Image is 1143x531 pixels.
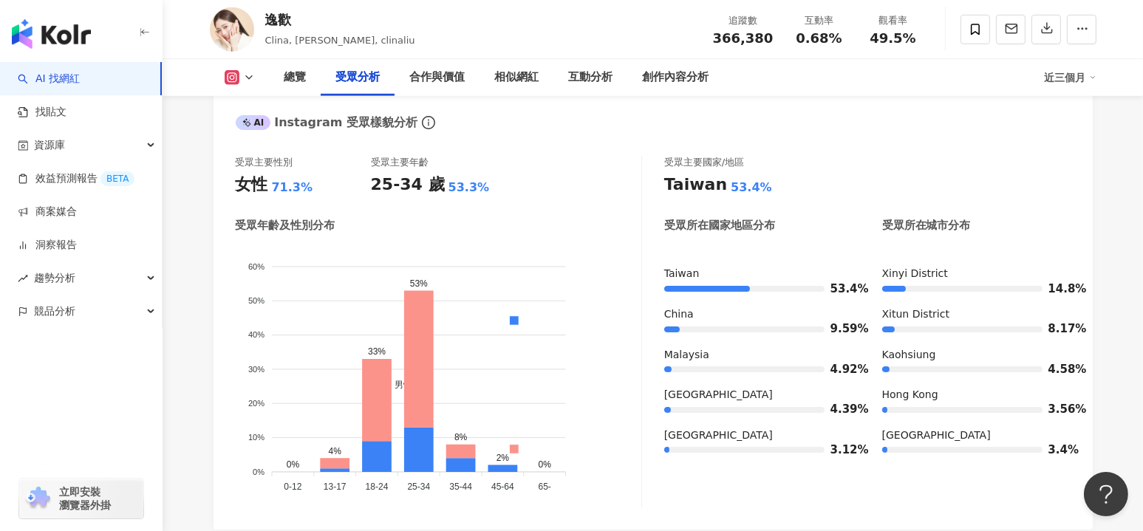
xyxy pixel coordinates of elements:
[248,262,264,271] tspan: 60%
[713,30,774,46] span: 366,380
[236,174,268,196] div: 女性
[371,174,445,196] div: 25-34 歲
[284,482,301,492] tspan: 0-12
[1048,364,1071,375] span: 4.58%
[336,69,381,86] div: 受眾分析
[253,467,265,476] tspan: 0%
[495,69,539,86] div: 相似網紅
[664,156,744,169] div: 受眾主要國家/地區
[713,13,774,28] div: 追蹤數
[248,331,264,340] tspan: 40%
[18,273,28,284] span: rise
[1048,323,1071,335] span: 8.17%
[830,445,853,456] span: 3.12%
[265,10,415,29] div: 逸歡
[365,482,388,492] tspan: 18-24
[448,179,490,196] div: 53.3%
[236,156,293,169] div: 受眾主要性別
[59,485,111,512] span: 立即安裝 瀏覽器外掛
[1048,445,1071,456] span: 3.4%
[731,179,772,196] div: 53.4%
[284,69,307,86] div: 總覽
[882,388,1071,402] div: Hong Kong
[19,479,143,518] a: chrome extension立即安裝 瀏覽器外掛
[830,364,853,375] span: 4.92%
[830,284,853,295] span: 53.4%
[410,69,465,86] div: 合作與價值
[323,482,346,492] tspan: 13-17
[407,482,430,492] tspan: 25-34
[449,482,472,492] tspan: 35-44
[236,115,271,130] div: AI
[1045,66,1096,89] div: 近三個月
[34,261,75,295] span: 趨勢分析
[18,72,80,86] a: searchAI 找網紅
[664,388,853,402] div: [GEOGRAPHIC_DATA]
[796,31,842,46] span: 0.68%
[1048,284,1071,295] span: 14.8%
[865,13,921,28] div: 觀看率
[870,31,915,46] span: 49.5%
[664,267,853,281] div: Taiwan
[248,296,264,305] tspan: 50%
[664,218,775,233] div: 受眾所在國家地區分布
[34,129,65,162] span: 資源庫
[18,171,134,186] a: 效益預測報告BETA
[248,399,264,408] tspan: 20%
[791,13,847,28] div: 互動率
[882,428,1071,443] div: [GEOGRAPHIC_DATA]
[882,218,971,233] div: 受眾所在城市分布
[882,348,1071,363] div: Kaohsiung
[24,487,52,510] img: chrome extension
[569,69,613,86] div: 互動分析
[830,323,853,335] span: 9.59%
[210,7,254,52] img: KOL Avatar
[236,218,335,233] div: 受眾年齡及性別分布
[272,179,313,196] div: 71.3%
[1048,404,1071,415] span: 3.56%
[420,114,437,131] span: info-circle
[882,267,1071,281] div: Xinyi District
[18,238,77,253] a: 洞察報告
[664,348,853,363] div: Malaysia
[18,105,66,120] a: 找貼文
[12,19,91,49] img: logo
[371,156,429,169] div: 受眾主要年齡
[383,380,412,391] span: 男性
[1084,472,1128,516] iframe: Help Scout Beacon - Open
[830,404,853,415] span: 4.39%
[34,295,75,328] span: 競品分析
[491,482,514,492] tspan: 45-64
[265,35,415,46] span: Clina, [PERSON_NAME], clinaliu
[248,434,264,442] tspan: 10%
[538,482,550,492] tspan: 65-
[248,365,264,374] tspan: 30%
[664,428,853,443] div: [GEOGRAPHIC_DATA]
[18,205,77,219] a: 商案媒合
[236,114,417,131] div: Instagram 受眾樣貌分析
[664,307,853,322] div: China
[882,307,1071,322] div: Xitun District
[643,69,709,86] div: 創作內容分析
[664,174,727,196] div: Taiwan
